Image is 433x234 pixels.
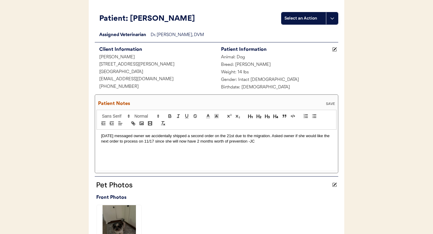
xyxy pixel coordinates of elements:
span: Highlight color [212,112,221,120]
div: SAVE [324,102,336,106]
div: [PERSON_NAME] [95,54,216,61]
div: Breed: [PERSON_NAME] [216,61,338,69]
div: [EMAIL_ADDRESS][DOMAIN_NAME] [95,76,216,83]
div: [STREET_ADDRESS][PERSON_NAME] [95,61,216,69]
span: Font color [204,112,212,120]
div: Weight: 14 lbs [216,69,338,76]
div: Front Photos [96,193,338,202]
p: [DATE] messaged owner we accidentally shipped a second order on the 21st due to the migration. As... [101,133,332,144]
div: Gender: Intact [DEMOGRAPHIC_DATA] [216,76,338,84]
div: Animal: Dog [216,54,338,61]
div: Birthdate: [DEMOGRAPHIC_DATA] [216,84,338,91]
div: [GEOGRAPHIC_DATA] [95,69,216,76]
div: [PHONE_NUMBER] [95,83,216,91]
div: Client Information [99,45,216,54]
div: Pet Photos [95,180,331,190]
span: Text alignment [116,120,124,127]
div: Patient: [PERSON_NAME] [99,13,281,25]
div: Select an Action [284,15,323,21]
span: Font [99,112,132,120]
div: Assigned Veterinarian [95,32,151,39]
div: Dr. [PERSON_NAME], DVM [151,32,338,39]
div: Patient Information [221,45,331,54]
span: Font size [132,112,161,120]
div: Patient Notes [98,100,324,108]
